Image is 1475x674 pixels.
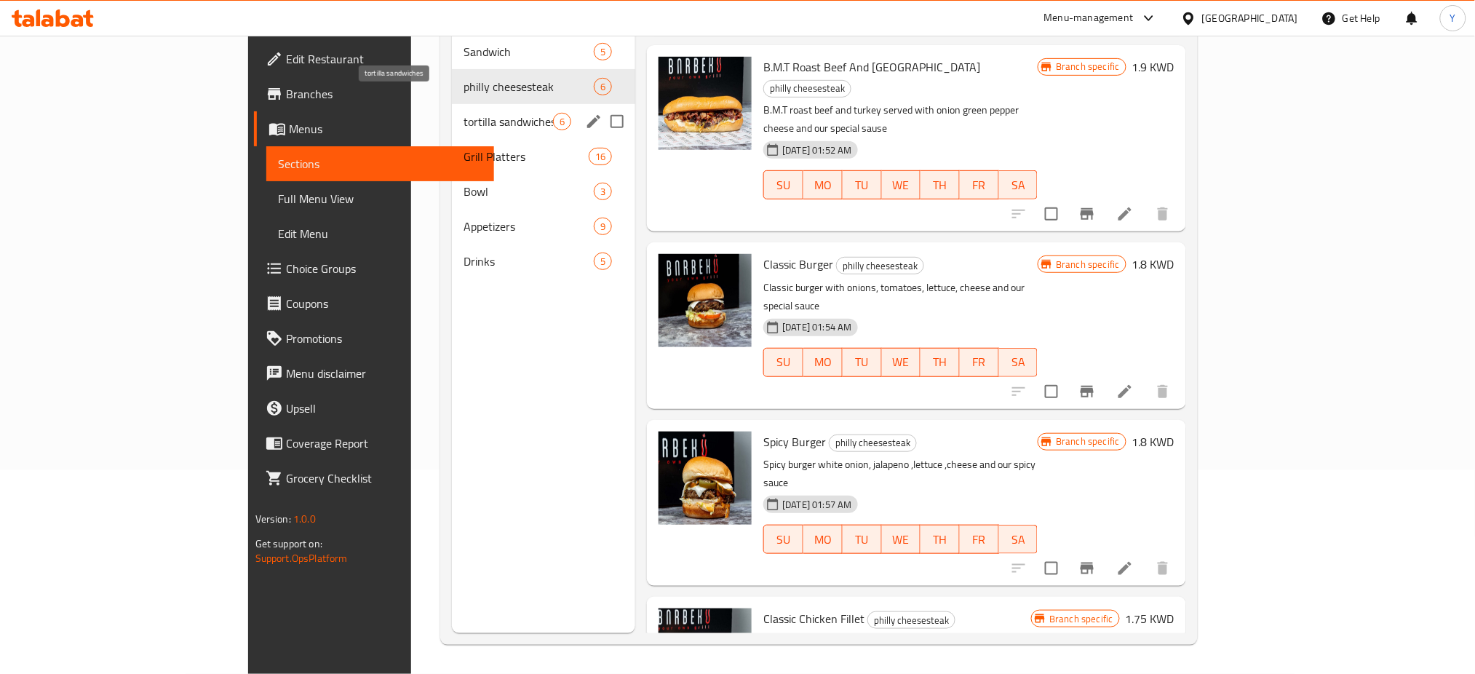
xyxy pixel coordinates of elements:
div: philly cheesesteak [829,435,917,452]
button: Branch-specific-item [1070,374,1105,409]
button: MO [803,348,843,377]
img: Classic Burger [659,254,752,347]
button: WE [882,170,921,199]
div: items [594,183,612,200]
p: Classic burger with onions, tomatoes, lettuce, cheese and our special sauce [763,279,1038,315]
img: Spicy Burger [659,432,752,525]
button: Branch-specific-item [1070,197,1105,231]
span: TH [926,175,954,196]
a: Promotions [254,321,495,356]
button: TU [843,170,882,199]
span: [DATE] 01:57 AM [776,498,857,512]
span: 5 [595,45,611,59]
span: Choice Groups [286,260,483,277]
span: [DATE] 01:52 AM [776,143,857,157]
span: philly cheesesteak [830,435,916,451]
span: SU [770,175,798,196]
span: SA [1005,352,1033,373]
img: B.M.T Roast Beef And Turkey [659,57,752,150]
span: Coverage Report [286,435,483,452]
span: WE [888,352,915,373]
span: FR [966,352,993,373]
button: SA [999,525,1038,554]
div: items [589,148,612,165]
div: Menu-management [1044,9,1134,27]
h6: 1.8 KWD [1132,432,1174,452]
button: SU [763,170,803,199]
div: items [594,78,612,95]
div: items [594,43,612,60]
button: SU [763,348,803,377]
button: WE [882,348,921,377]
span: Bowl [464,183,594,200]
span: MO [809,529,837,550]
span: SU [770,529,798,550]
a: Branches [254,76,495,111]
div: items [594,218,612,235]
span: B.M.T Roast Beef And [GEOGRAPHIC_DATA] [763,56,980,78]
button: FR [960,348,999,377]
span: Grocery Checklist [286,469,483,487]
span: 16 [589,150,611,164]
button: TH [921,348,960,377]
a: Full Menu View [266,181,495,216]
span: Drinks [464,253,594,270]
span: Menu disclaimer [286,365,483,382]
span: Menus [289,120,483,138]
div: philly cheesesteak [763,80,851,98]
button: edit [583,111,605,132]
a: Edit menu item [1116,383,1134,400]
span: SA [1005,175,1033,196]
a: Upsell [254,391,495,426]
button: FR [960,525,999,554]
span: Promotions [286,330,483,347]
div: items [553,113,571,130]
div: Drinks5 [452,244,635,279]
button: delete [1145,374,1180,409]
span: Sections [278,155,483,173]
span: [DATE] 01:54 AM [776,320,857,334]
span: Branch specific [1050,435,1125,448]
span: 6 [554,115,570,129]
button: TU [843,348,882,377]
span: TH [926,529,954,550]
span: Select to update [1036,199,1067,229]
span: tortilla sandwiches [464,113,553,130]
span: Select to update [1036,553,1067,584]
span: Y [1450,10,1456,26]
a: Edit Restaurant [254,41,495,76]
span: Edit Menu [278,225,483,242]
div: philly cheesesteak [464,78,594,95]
div: Appetizers9 [452,209,635,244]
div: Bowl3 [452,174,635,209]
a: Edit menu item [1116,205,1134,223]
nav: Menu sections [452,28,635,285]
span: Branch specific [1043,612,1118,626]
span: Get support on: [255,534,322,553]
span: Coupons [286,295,483,312]
span: SA [1005,529,1033,550]
a: Menus [254,111,495,146]
span: Upsell [286,400,483,417]
span: TU [848,175,876,196]
button: SA [999,348,1038,377]
span: 9 [595,220,611,234]
span: FR [966,175,993,196]
span: Edit Restaurant [286,50,483,68]
span: Classic Chicken Fillet [763,608,864,630]
span: Version: [255,510,291,528]
a: Edit Menu [266,216,495,251]
span: FR [966,529,993,550]
a: Coverage Report [254,426,495,461]
div: tortilla sandwiches6edit [452,104,635,139]
span: TU [848,529,876,550]
span: Spicy Burger [763,431,826,453]
span: 3 [595,185,611,199]
span: Branch specific [1050,258,1125,271]
button: TH [921,525,960,554]
span: philly cheesesteak [868,612,955,629]
div: Grill Platters16 [452,139,635,174]
div: philly cheesesteak6 [452,69,635,104]
button: MO [803,170,843,199]
span: Classic Burger [763,253,833,275]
